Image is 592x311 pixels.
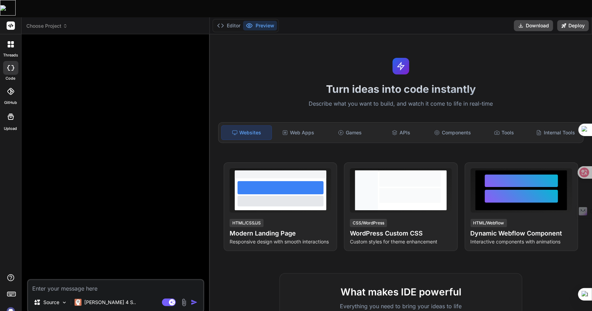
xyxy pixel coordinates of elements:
label: code [6,75,16,81]
div: Components [428,125,478,140]
h4: Modern Landing Page [230,229,331,238]
span: Choose Project [26,23,68,29]
div: Websites [221,125,272,140]
h4: WordPress Custom CSS [350,229,452,238]
p: [PERSON_NAME] 4 S.. [84,299,136,306]
div: Internal Tools [531,125,581,140]
img: icon [191,299,198,306]
div: HTML/Webflow [471,219,507,227]
h2: What makes IDE powerful [291,285,511,299]
label: threads [3,52,18,58]
button: Editor [214,21,243,30]
div: Games [325,125,375,140]
div: APIs [376,125,426,140]
label: Upload [4,126,17,132]
label: GitHub [4,100,17,106]
h1: Turn ideas into code instantly [214,83,588,95]
button: Deploy [557,20,589,31]
div: Web Apps [273,125,323,140]
img: Pick Models [61,300,67,305]
p: Responsive design with smooth interactions [230,238,331,245]
div: CSS/WordPress [350,219,387,227]
h4: Dynamic Webflow Component [471,229,572,238]
img: attachment [180,299,188,306]
p: Interactive components with animations [471,238,572,245]
img: Claude 4 Sonnet [75,299,81,306]
p: Everything you need to bring your ideas to life [291,302,511,310]
button: Preview [243,21,277,30]
p: Custom styles for theme enhancement [350,238,452,245]
div: HTML/CSS/JS [230,219,264,227]
button: Download [514,20,553,31]
p: Source [43,299,59,306]
div: Tools [479,125,529,140]
p: Describe what you want to build, and watch it come to life in real-time [214,99,588,108]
